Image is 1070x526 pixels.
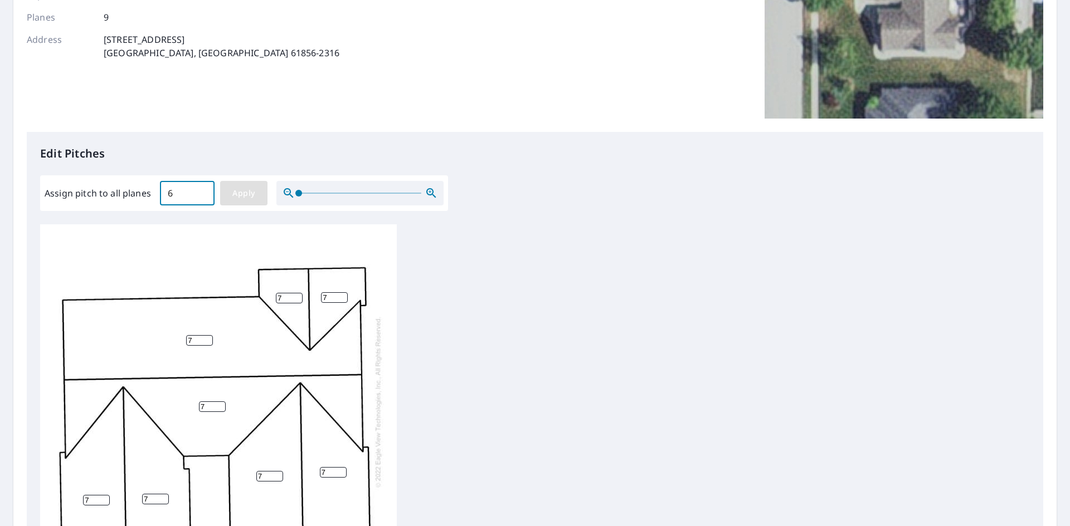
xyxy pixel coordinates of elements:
[229,186,259,200] span: Apply
[160,178,215,209] input: 00.0
[220,181,267,205] button: Apply
[104,33,339,60] p: [STREET_ADDRESS] [GEOGRAPHIC_DATA], [GEOGRAPHIC_DATA] 61856-2316
[27,33,94,60] p: Address
[27,11,94,24] p: Planes
[104,11,109,24] p: 9
[40,145,1030,162] p: Edit Pitches
[45,186,151,200] label: Assign pitch to all planes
